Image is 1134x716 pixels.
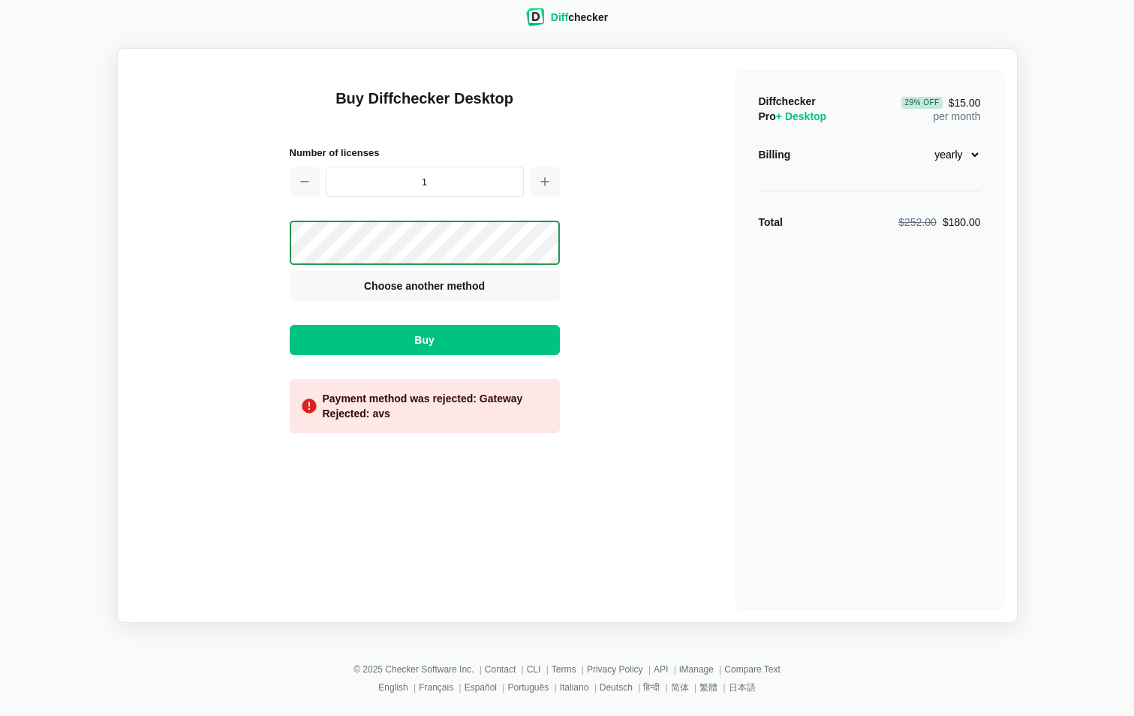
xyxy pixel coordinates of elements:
[507,682,549,693] a: Português
[776,110,826,122] span: + Desktop
[551,10,608,25] div: checker
[560,682,589,693] a: Italiano
[378,682,408,693] a: English
[654,664,668,675] a: API
[729,682,756,693] a: 日本語
[552,664,576,675] a: Terms
[600,682,633,693] a: Deutsch
[361,278,488,293] span: Choose another method
[699,682,717,693] a: 繁體
[724,664,780,675] a: Compare Text
[679,664,714,675] a: iManage
[290,325,560,355] button: Buy
[411,332,437,347] span: Buy
[901,97,980,109] span: $15.00
[353,662,485,677] li: © 2025 Checker Software Inc.
[290,271,560,301] button: Choose another method
[759,147,791,162] div: Billing
[323,391,548,421] div: Payment method was rejected: Gateway Rejected: avs
[551,11,568,23] span: Diff
[759,95,816,107] span: Diffchecker
[671,682,689,693] a: 简体
[290,88,560,127] h1: Buy Diffchecker Desktop
[465,682,497,693] a: Español
[326,167,524,197] input: 1
[759,110,827,122] span: Pro
[643,682,660,693] a: हिन्दी
[898,215,980,230] div: $180.00
[526,8,545,26] img: Diffchecker logo
[527,664,541,675] a: CLI
[759,216,783,228] strong: Total
[290,145,560,161] h2: Number of licenses
[901,94,980,124] div: per month
[419,682,453,693] a: Français
[898,216,937,228] span: $252.00
[901,97,942,109] div: 29 % Off
[526,17,608,29] a: Diffchecker logoDiffchecker
[485,664,516,675] a: Contact
[587,664,643,675] a: Privacy Policy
